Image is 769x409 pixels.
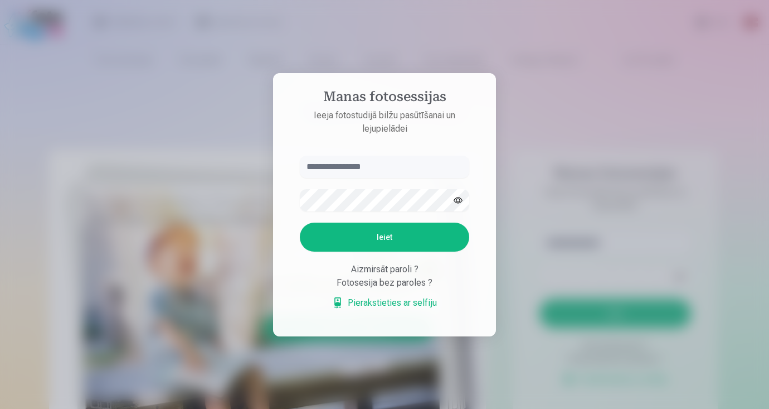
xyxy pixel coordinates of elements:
[289,89,480,109] h4: Manas fotosessijas
[300,263,469,276] div: Aizmirsāt paroli ?
[289,109,480,136] p: Ieeja fotostudijā bilžu pasūtīšanai un lejupielādei
[300,276,469,290] div: Fotosesija bez paroles ?
[332,296,437,310] a: Pierakstieties ar selfiju
[300,223,469,252] button: Ieiet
